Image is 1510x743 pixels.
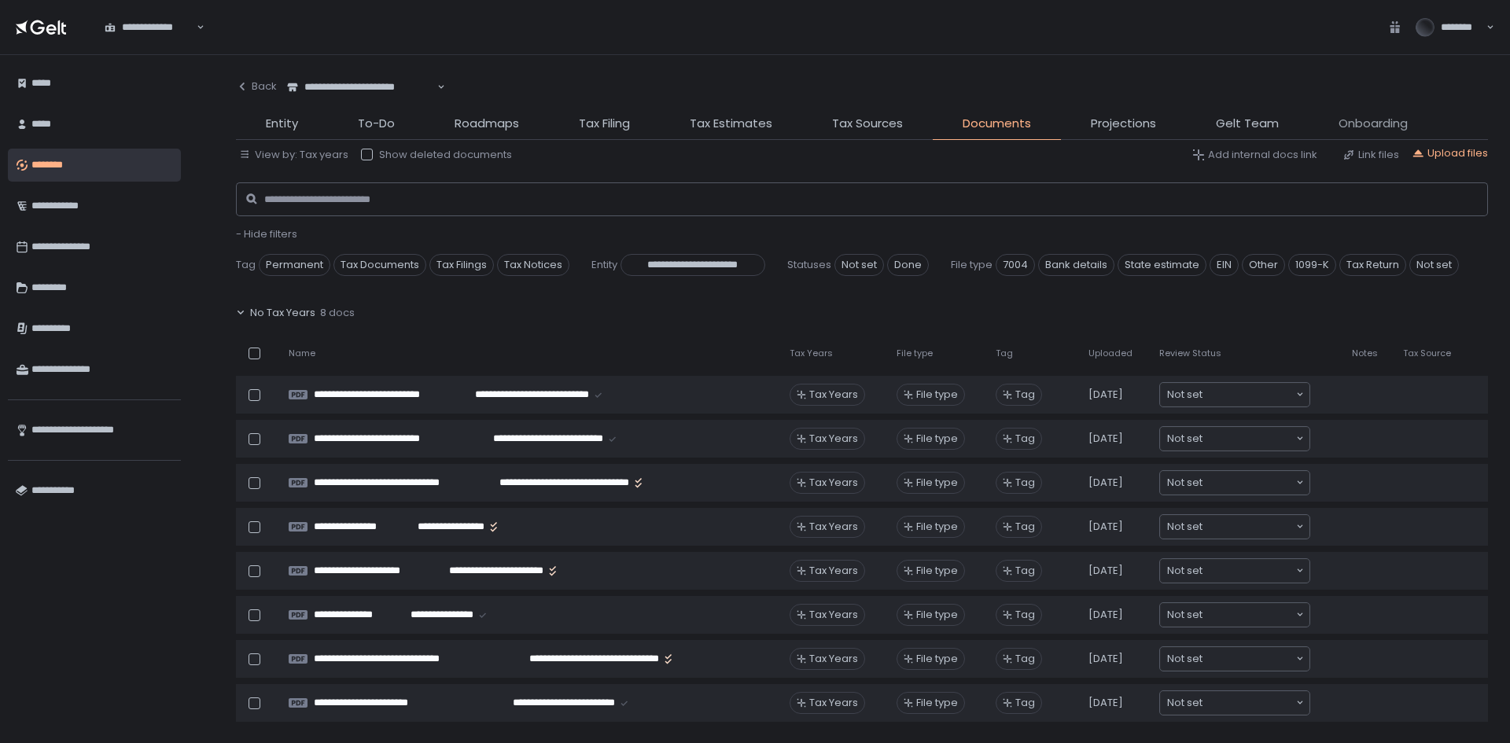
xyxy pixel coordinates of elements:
[834,254,884,276] span: Not set
[591,258,617,272] span: Entity
[1088,564,1123,578] span: [DATE]
[809,432,858,446] span: Tax Years
[1202,563,1295,579] input: Search for option
[809,652,858,666] span: Tax Years
[1342,148,1399,162] button: Link files
[1088,520,1123,534] span: [DATE]
[194,20,195,35] input: Search for option
[787,258,831,272] span: Statuses
[289,348,315,359] span: Name
[1160,471,1309,495] div: Search for option
[1202,651,1295,667] input: Search for option
[1167,519,1202,535] span: Not set
[333,254,426,276] span: Tax Documents
[809,608,858,622] span: Tax Years
[1160,603,1309,627] div: Search for option
[809,476,858,490] span: Tax Years
[1412,146,1488,160] button: Upload files
[1242,254,1285,276] span: Other
[455,115,519,133] span: Roadmaps
[1015,520,1035,534] span: Tag
[1160,647,1309,671] div: Search for option
[1091,115,1156,133] span: Projections
[266,115,298,133] span: Entity
[250,306,315,320] span: No Tax Years
[1352,348,1378,359] span: Notes
[1202,387,1295,403] input: Search for option
[1015,432,1035,446] span: Tag
[1038,254,1114,276] span: Bank details
[236,227,297,241] button: - Hide filters
[1167,607,1202,623] span: Not set
[963,115,1031,133] span: Documents
[1015,388,1035,402] span: Tag
[259,254,330,276] span: Permanent
[1167,651,1202,667] span: Not set
[887,254,929,276] span: Done
[1088,476,1123,490] span: [DATE]
[236,71,277,102] button: Back
[1159,348,1221,359] span: Review Status
[897,348,933,359] span: File type
[239,148,348,162] button: View by: Tax years
[1202,519,1295,535] input: Search for option
[996,348,1013,359] span: Tag
[809,520,858,534] span: Tax Years
[1160,427,1309,451] div: Search for option
[809,564,858,578] span: Tax Years
[579,115,630,133] span: Tax Filing
[809,696,858,710] span: Tax Years
[1118,254,1206,276] span: State estimate
[790,348,833,359] span: Tax Years
[1088,608,1123,622] span: [DATE]
[1192,148,1317,162] button: Add internal docs link
[1088,348,1132,359] span: Uploaded
[832,115,903,133] span: Tax Sources
[1160,383,1309,406] div: Search for option
[1015,652,1035,666] span: Tag
[1160,515,1309,539] div: Search for option
[916,564,958,578] span: File type
[1167,387,1202,403] span: Not set
[996,254,1035,276] span: 7004
[497,254,569,276] span: Tax Notices
[1015,608,1035,622] span: Tag
[1167,563,1202,579] span: Not set
[1167,475,1202,491] span: Not set
[916,520,958,534] span: File type
[1167,431,1202,447] span: Not set
[1088,696,1123,710] span: [DATE]
[916,608,958,622] span: File type
[916,696,958,710] span: File type
[916,388,958,402] span: File type
[1088,388,1123,402] span: [DATE]
[1210,254,1239,276] span: EIN
[94,11,204,44] div: Search for option
[1202,475,1295,491] input: Search for option
[429,254,494,276] span: Tax Filings
[1167,695,1202,711] span: Not set
[1160,559,1309,583] div: Search for option
[1202,695,1295,711] input: Search for option
[1015,564,1035,578] span: Tag
[1015,476,1035,490] span: Tag
[1339,115,1408,133] span: Onboarding
[916,476,958,490] span: File type
[1202,431,1295,447] input: Search for option
[358,115,395,133] span: To-Do
[1409,254,1459,276] span: Not set
[1088,432,1123,446] span: [DATE]
[916,652,958,666] span: File type
[1160,691,1309,715] div: Search for option
[916,432,958,446] span: File type
[1088,652,1123,666] span: [DATE]
[236,79,277,94] div: Back
[690,115,772,133] span: Tax Estimates
[236,258,256,272] span: Tag
[435,79,436,95] input: Search for option
[951,258,993,272] span: File type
